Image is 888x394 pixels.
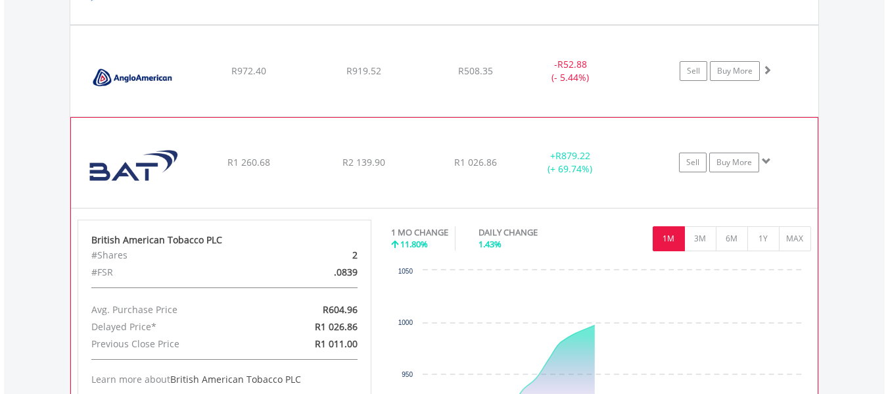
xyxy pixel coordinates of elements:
button: 1M [653,226,685,251]
div: #FSR [82,264,272,281]
span: R972.40 [231,64,266,77]
div: #Shares [82,247,272,264]
span: British American Tobacco PLC [170,373,301,385]
span: R2 139.90 [342,156,385,168]
a: Sell [679,153,707,172]
text: 950 [402,371,413,378]
span: R508.35 [458,64,493,77]
span: R879.22 [555,149,590,162]
div: Learn more about [91,373,358,386]
div: - (- 5.44%) [521,58,620,84]
span: R1 260.68 [227,156,270,168]
div: + (+ 69.74%) [521,149,619,176]
span: R1 026.86 [454,156,497,168]
text: 1000 [398,319,413,326]
span: R1 026.86 [315,320,358,333]
div: British American Tobacco PLC [91,234,358,247]
div: 1 MO CHANGE [391,226,448,239]
a: Buy More [710,61,760,81]
span: 1.43% [479,238,502,250]
div: Previous Close Price [82,335,272,353]
span: 11.80% [400,238,428,250]
div: Avg. Purchase Price [82,301,272,318]
div: 2 [272,247,367,264]
img: EQU.ZA.AGL.png [77,42,190,113]
button: 1Y [747,226,780,251]
text: 1050 [398,268,413,275]
img: EQU.ZA.BTI.png [78,134,191,204]
div: DAILY CHANGE [479,226,584,239]
div: .0839 [272,264,367,281]
button: MAX [779,226,811,251]
button: 3M [684,226,716,251]
span: R604.96 [323,303,358,316]
span: R52.88 [557,58,587,70]
button: 6M [716,226,748,251]
span: R919.52 [346,64,381,77]
div: Delayed Price* [82,318,272,335]
a: Sell [680,61,707,81]
a: Buy More [709,153,759,172]
span: R1 011.00 [315,337,358,350]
